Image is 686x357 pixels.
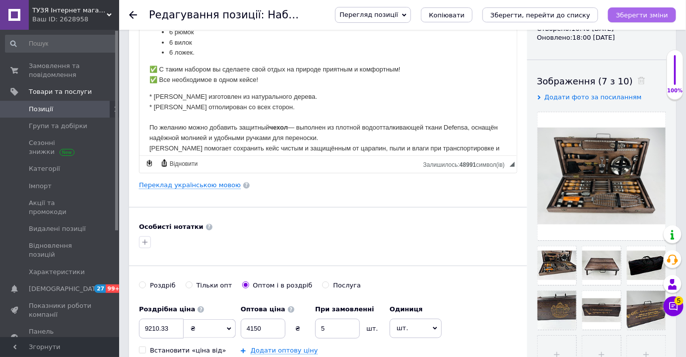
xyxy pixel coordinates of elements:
[32,15,119,24] div: Ваш ID: 2628958
[315,319,360,339] input: 0
[29,327,92,345] span: Панель управління
[537,75,666,87] div: Зображення (7 з 10)
[94,285,106,293] span: 27
[29,139,92,156] span: Сезонні знижки
[390,305,442,314] label: Одиниця
[29,87,92,96] span: Товари та послуги
[32,6,107,15] span: ТУЗЯ Інтернет магазин
[139,319,184,339] input: 0
[159,158,199,169] a: Відновити
[144,158,155,169] a: Зробити резервну копію зараз
[106,285,122,293] span: 99+
[29,241,92,259] span: Відновлення позицій
[510,162,515,167] span: Потягніть для зміни розмірів
[423,159,510,168] div: Кiлькiсть символiв
[460,161,476,168] span: 48991
[30,16,347,27] li: 6 ложек.
[608,7,676,22] button: Зберегти зміни
[168,160,198,168] span: Відновити
[421,7,473,22] button: Копіювати
[139,181,241,189] a: Переклад українською мовою
[482,7,598,22] button: Зберегти, перейти до списку
[29,301,92,319] span: Показники роботи компанії
[241,319,285,339] input: 0
[333,281,361,290] div: Послуга
[129,11,137,19] div: Повернутися назад
[150,281,176,290] div: Роздріб
[429,11,465,19] span: Копіювати
[139,223,204,230] b: Особисті нотатки
[10,61,367,143] p: * [PERSON_NAME] изготовлен из натурального дерева. * [PERSON_NAME] отполирован со всех сторон. По...
[30,6,347,17] li: 6 вилок
[360,324,385,333] div: шт.
[29,105,53,114] span: Позиції
[29,268,85,277] span: Характеристики
[139,31,517,155] iframe: Редактор, 41ABCF00-E756-43B3-B9BD-077EF700D2BA
[285,324,310,333] div: ₴
[253,281,313,290] div: Оптом і в роздріб
[130,92,148,100] strong: чехол
[197,281,232,290] div: Тільки опт
[29,62,92,79] span: Замовлення та повідомлення
[10,33,367,54] p: ✅ С таким набором вы сделаете свой отдых на природе приятным и комфортным! ✅ Все необходимое в од...
[251,347,318,355] a: Додати оптову ціну
[29,224,86,233] span: Видалені позиції
[29,182,52,191] span: Імпорт
[29,199,92,216] span: Акції та промокоди
[315,305,385,314] label: При замовленні
[29,164,60,173] span: Категорії
[490,11,590,19] i: Зберегти, перейти до списку
[191,325,196,332] span: ₴
[29,285,102,293] span: [DEMOGRAPHIC_DATA]
[5,35,117,53] input: Пошук
[29,122,87,131] span: Групи та добірки
[667,87,683,94] div: 100%
[139,305,195,313] b: Роздрібна ціна
[150,346,226,355] div: Встановити «ціна від»
[390,319,442,338] span: шт.
[241,305,285,313] b: Оптова ціна
[537,33,666,42] div: Оновлено: 18:00 [DATE]
[667,50,684,100] div: 100% Якість заповнення
[664,296,684,316] button: Чат з покупцем5
[545,93,642,101] span: Додати фото за посиланням
[340,11,398,18] span: Перегляд позиції
[675,296,684,305] span: 5
[616,11,668,19] i: Зберегти зміни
